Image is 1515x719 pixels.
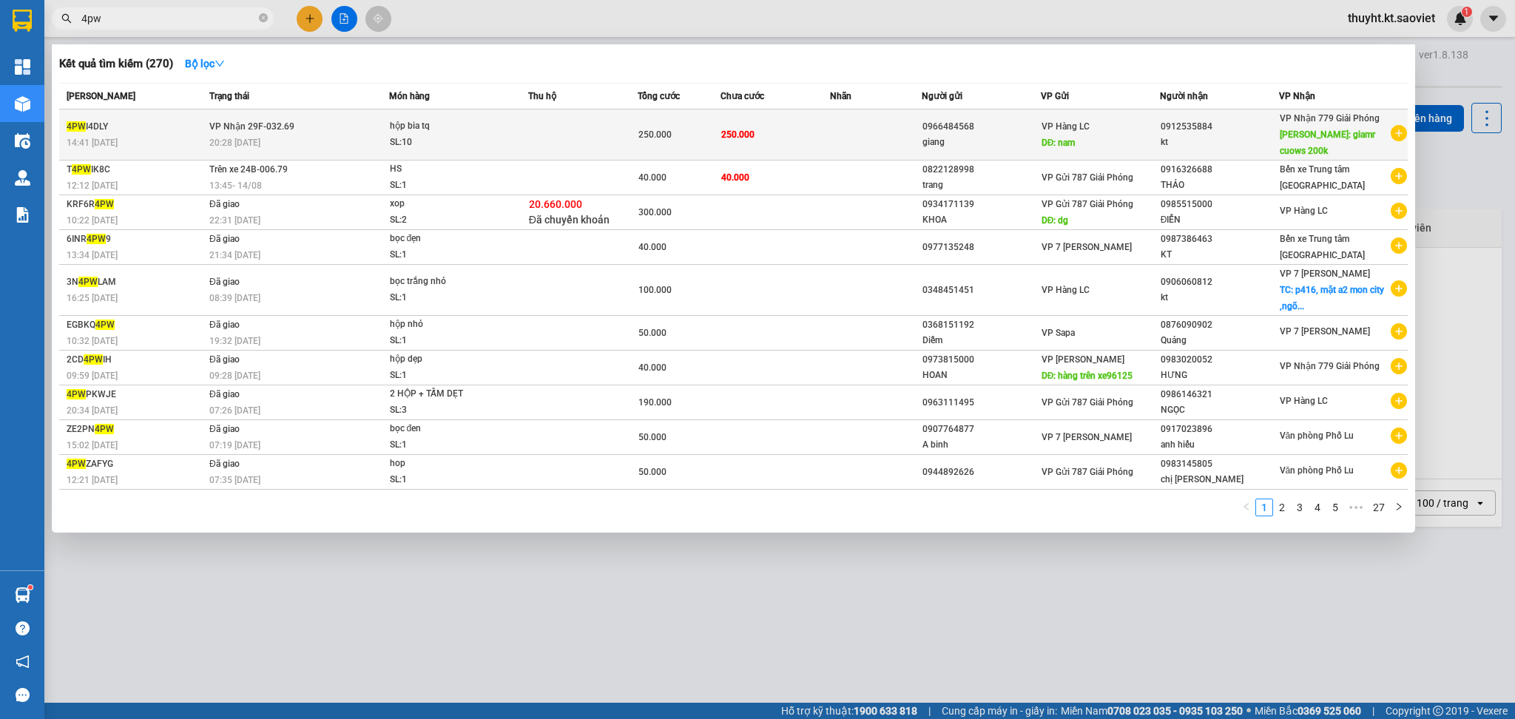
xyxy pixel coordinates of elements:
[61,13,72,24] span: search
[215,58,225,69] span: down
[1390,499,1408,516] button: right
[13,10,32,32] img: logo-vxr
[67,387,205,402] div: PKWJE
[1344,499,1368,516] li: Next 5 Pages
[67,274,205,290] div: 3N LAM
[390,351,501,368] div: hộp dẹp
[209,250,260,260] span: 21:34 [DATE]
[1274,499,1290,516] a: 2
[1161,290,1278,306] div: kt
[67,197,205,212] div: KRF6R
[209,371,260,381] span: 09:28 [DATE]
[209,164,288,175] span: Trên xe 24B-006.79
[390,212,501,229] div: SL: 2
[390,421,501,437] div: bọc đen
[1041,91,1069,101] span: VP Gửi
[390,118,501,135] div: hộp bia tq
[67,121,86,132] span: 4PW
[67,475,118,485] span: 12:21 [DATE]
[922,162,1040,178] div: 0822128998
[389,91,430,101] span: Món hàng
[1327,499,1343,516] a: 5
[1309,499,1326,516] li: 4
[1391,358,1407,374] span: plus-circle
[830,91,851,101] span: Nhãn
[638,129,672,140] span: 250.000
[1280,396,1328,406] span: VP Hàng LC
[922,333,1040,348] div: Diễm
[721,129,755,140] span: 250.000
[16,688,30,702] span: message
[922,317,1040,333] div: 0368151192
[390,135,501,151] div: SL: 10
[529,198,582,210] span: 20.660.000
[1280,113,1380,124] span: VP Nhận 779 Giải Phóng
[922,352,1040,368] div: 0973815000
[1161,472,1278,487] div: chị [PERSON_NAME]
[67,352,205,368] div: 2CD IH
[1238,499,1255,516] button: left
[922,283,1040,298] div: 0348451451
[638,432,667,442] span: 50.000
[1042,199,1133,209] span: VP Gửi 787 Giải Phóng
[1161,135,1278,150] div: kt
[1161,352,1278,368] div: 0983020052
[84,354,103,365] span: 4PW
[1391,323,1407,340] span: plus-circle
[67,232,205,247] div: 6INR 9
[1391,428,1407,444] span: plus-circle
[390,247,501,263] div: SL: 1
[15,133,30,149] img: warehouse-icon
[1280,326,1370,337] span: VP 7 [PERSON_NAME]
[721,91,764,101] span: Chưa cước
[1042,138,1076,148] span: DĐ: nam
[72,164,91,175] span: 4PW
[209,475,260,485] span: 07:35 [DATE]
[1280,431,1354,441] span: Văn phòng Phố Lu
[1391,237,1407,254] span: plus-circle
[16,655,30,669] span: notification
[1042,328,1075,338] span: VP Sapa
[638,397,672,408] span: 190.000
[67,459,86,469] span: 4PW
[78,277,98,287] span: 4PW
[1042,121,1090,132] span: VP Hàng LC
[1391,125,1407,141] span: plus-circle
[1391,203,1407,219] span: plus-circle
[87,234,106,244] span: 4PW
[922,395,1040,411] div: 0963111495
[1042,242,1132,252] span: VP 7 [PERSON_NAME]
[209,138,260,148] span: 20:28 [DATE]
[259,12,268,26] span: close-circle
[209,354,240,365] span: Đã giao
[1242,502,1251,511] span: left
[922,422,1040,437] div: 0907764877
[1368,499,1390,516] li: 27
[1042,354,1124,365] span: VP [PERSON_NAME]
[390,231,501,247] div: bọc đẹn
[390,290,501,306] div: SL: 1
[1161,422,1278,437] div: 0917023896
[922,465,1040,480] div: 0944892626
[15,96,30,112] img: warehouse-icon
[1161,197,1278,212] div: 0985515000
[1280,164,1365,191] span: Bến xe Trung tâm [GEOGRAPHIC_DATA]
[209,293,260,303] span: 08:39 [DATE]
[390,161,501,178] div: HS
[1161,212,1278,228] div: ĐIỂN
[390,317,501,333] div: hộp nhỏ
[922,91,962,101] span: Người gửi
[81,10,256,27] input: Tìm tên, số ĐT hoặc mã đơn
[1160,91,1208,101] span: Người nhận
[390,274,501,290] div: bọc trắng nhỏ
[390,472,501,488] div: SL: 1
[59,56,173,72] h3: Kết quả tìm kiếm ( 270 )
[922,212,1040,228] div: KHOA
[1161,119,1278,135] div: 0912535884
[1344,499,1368,516] span: •••
[1042,467,1133,477] span: VP Gửi 787 Giải Phóng
[67,138,118,148] span: 14:41 [DATE]
[922,135,1040,150] div: giang
[1280,129,1375,156] span: [PERSON_NAME]: giamr cuows 200k
[1279,91,1315,101] span: VP Nhận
